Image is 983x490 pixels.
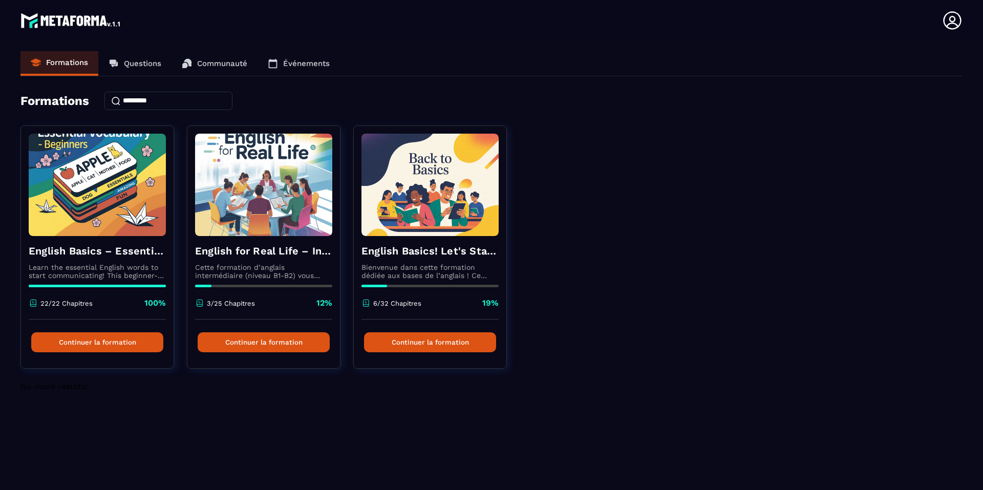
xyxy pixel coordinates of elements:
[316,297,332,309] p: 12%
[364,332,496,352] button: Continuer la formation
[29,263,166,280] p: Learn the essential English words to start communicating! This beginner-friendly course will help...
[144,297,166,309] p: 100%
[20,381,88,391] span: No more results!
[283,59,330,68] p: Événements
[172,51,258,76] a: Communauté
[46,58,88,67] p: Formations
[207,300,255,307] p: 3/25 Chapitres
[98,51,172,76] a: Questions
[353,125,520,381] a: formation-backgroundEnglish Basics! Let's Start English.Bienvenue dans cette formation dédiée aux...
[361,263,499,280] p: Bienvenue dans cette formation dédiée aux bases de l’anglais ! Ce module a été conçu pour les déb...
[361,244,499,258] h4: English Basics! Let's Start English.
[20,51,98,76] a: Formations
[29,134,166,236] img: formation-background
[195,134,332,236] img: formation-background
[361,134,499,236] img: formation-background
[20,94,89,108] h4: Formations
[20,10,122,31] img: logo
[197,59,247,68] p: Communauté
[29,244,166,258] h4: English Basics – Essential Vocabulary for Beginners
[31,332,163,352] button: Continuer la formation
[373,300,421,307] p: 6/32 Chapitres
[195,263,332,280] p: Cette formation d’anglais intermédiaire (niveau B1-B2) vous aidera à renforcer votre grammaire, e...
[124,59,161,68] p: Questions
[20,125,187,381] a: formation-backgroundEnglish Basics – Essential Vocabulary for BeginnersLearn the essential Englis...
[187,125,353,381] a: formation-backgroundEnglish for Real Life – Intermediate LevelCette formation d’anglais intermédi...
[258,51,340,76] a: Événements
[482,297,499,309] p: 19%
[40,300,93,307] p: 22/22 Chapitres
[195,244,332,258] h4: English for Real Life – Intermediate Level
[198,332,330,352] button: Continuer la formation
